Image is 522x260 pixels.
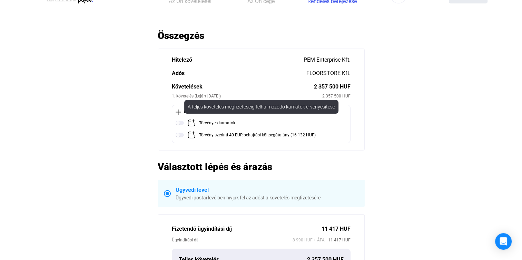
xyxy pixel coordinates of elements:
[314,83,351,91] div: 2 357 500 HUF
[158,161,365,173] h2: Választott lépés és árazás
[176,186,358,194] div: Ügyvédi levél
[322,225,351,233] div: 11 417 HUF
[495,233,512,250] div: Open Intercom Messenger
[199,119,235,127] div: Törvényes kamatok
[176,110,181,115] img: plus-black
[176,119,184,127] img: toggle-off
[187,119,196,127] img: add-claim
[306,69,351,77] div: FLOORSTORE Kft.
[325,237,351,243] span: 11 417 HUF
[172,56,304,64] div: Hitelező
[199,131,316,139] div: Törvény szerinti 40 EUR behajtási költségátalány (16 132 HUF)
[187,131,196,139] img: add-claim
[184,100,338,114] div: A teljes követelés megfizetéséig felhalmozódó kamatok érvényesítése
[293,237,325,243] span: 8 990 HUF + ÁFA
[172,83,314,91] div: Követelések
[176,108,347,115] div: Opcionális követelések
[176,194,358,201] div: Ügyvédi postai levélben hívjuk fel az adóst a követelés megfizetésére
[172,225,322,233] div: Fizetendő ügyindítási díj
[172,69,306,77] div: Adós
[176,131,184,139] img: toggle-off
[172,93,322,100] div: 1. követelés (Lejárt [DATE])
[322,93,351,100] div: 2 357 500 HUF
[172,237,293,243] div: Ügyindítási díj
[304,56,351,64] div: PEM Enterprise Kft.
[158,30,365,42] h2: Összegzés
